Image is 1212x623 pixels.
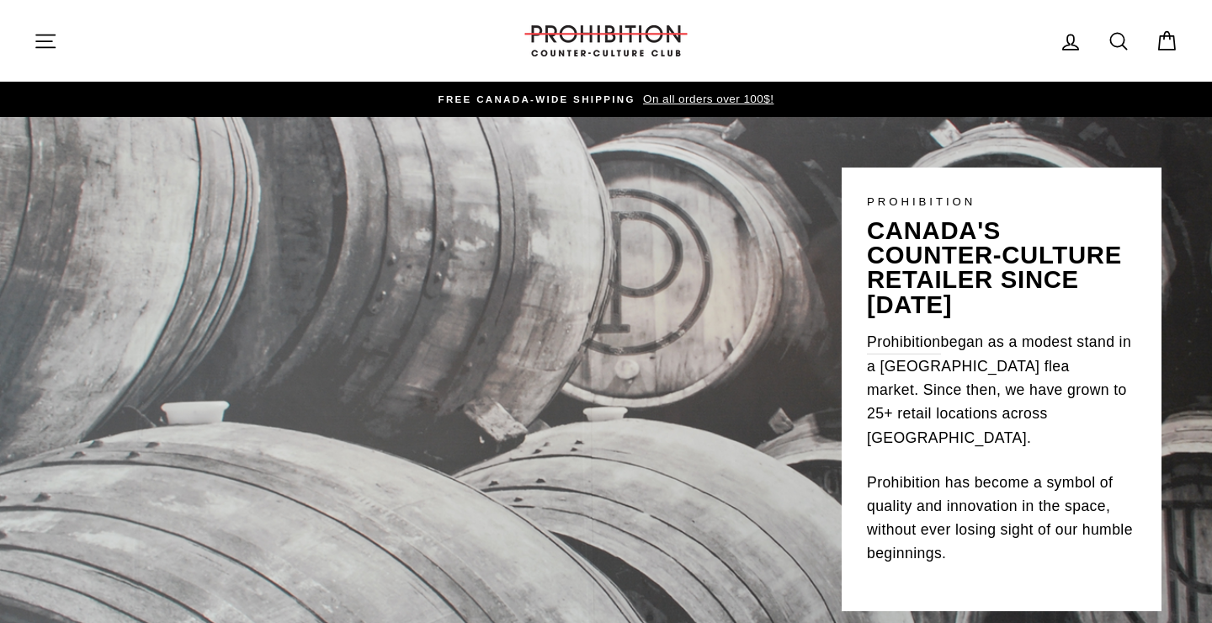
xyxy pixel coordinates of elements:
[439,94,635,104] span: FREE CANADA-WIDE SHIPPING
[867,330,941,354] a: Prohibition
[38,90,1174,109] a: FREE CANADA-WIDE SHIPPING On all orders over 100$!
[867,219,1136,317] p: canada's counter-culture retailer since [DATE]
[639,93,773,105] span: On all orders over 100$!
[867,330,1136,450] p: began as a modest stand in a [GEOGRAPHIC_DATA] flea market. Since then, we have grown to 25+ reta...
[867,471,1136,566] p: Prohibition has become a symbol of quality and innovation in the space, without ever losing sight...
[867,193,1136,210] p: PROHIBITION
[522,25,690,56] img: PROHIBITION COUNTER-CULTURE CLUB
